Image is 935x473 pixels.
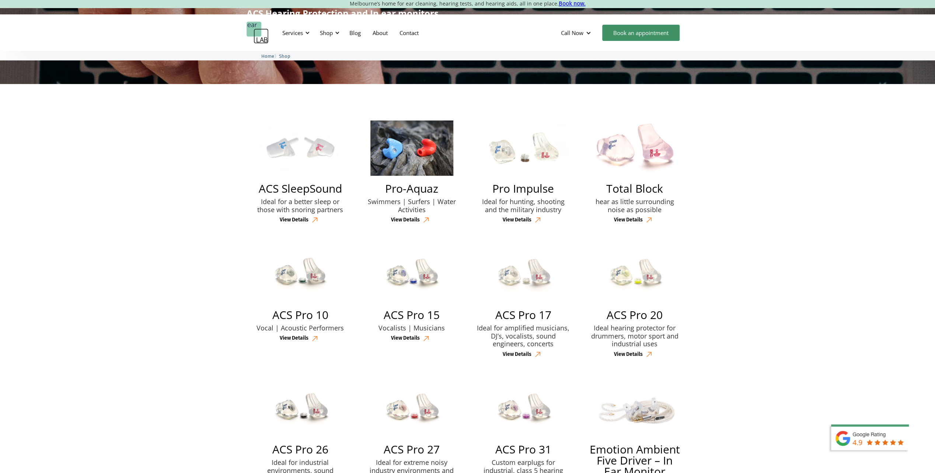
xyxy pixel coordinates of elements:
a: About [367,22,394,43]
p: Ideal hearing protector for drummers, motor sport and industrial uses [588,324,681,348]
a: ACS Pro 17ACS Pro 17Ideal for amplified musicians, DJ’s, vocalists, sound engineers, concertsView... [470,245,578,361]
div: View Details [503,351,531,358]
h2: Pro-Aquaz [385,183,438,194]
a: Blog [343,22,367,43]
img: ACS Pro 26 [260,381,341,437]
img: ACS SleepSound [261,120,340,176]
p: Vocalists | Musicians [365,324,458,332]
img: Emotion Ambient Five Driver – In Ear Monitor [593,381,676,437]
div: View Details [614,351,643,358]
div: Call Now [561,29,583,36]
img: Pro Impulse [479,120,568,176]
p: hear as little surrounding noise as possible [588,198,681,214]
img: ACS Pro 10 [260,247,341,302]
a: Shop [279,52,290,59]
a: home [247,22,269,44]
h2: Total Block [606,183,663,194]
p: Ideal for a better sleep or those with snoring partners [254,198,347,214]
div: View Details [391,217,420,223]
a: ACS Pro 20ACS Pro 20Ideal hearing protector for drummers, motor sport and industrial usesView Det... [581,245,689,361]
img: ACS Pro 15 [371,247,452,302]
h2: ACS Pro 15 [384,309,440,320]
p: Vocal | Acoustic Performers [254,324,347,332]
h2: ACS Pro 27 [384,444,440,455]
strong: ACS Hearing Protection and In ear monitors [247,7,439,19]
span: Shop [279,53,290,59]
img: ACS Pro 17 [483,247,564,302]
a: ACS SleepSoundACS SleepSoundIdeal for a better sleep or those with snoring partnersView Details [247,119,355,226]
div: View Details [503,217,531,223]
span: Home [261,53,274,59]
a: Contact [394,22,425,43]
a: Pro ImpulsePro ImpulseIdeal for hunting, shooting and the military industryView Details [470,119,578,226]
h2: ACS SleepSound [259,183,342,194]
a: Book an appointment [602,25,680,41]
h2: ACS Pro 20 [607,309,663,320]
h2: ACS Pro 26 [272,444,328,455]
img: ACS Pro 31 [483,381,564,437]
p: Swimmers | Surfers | Water Activities [365,198,458,214]
img: Total Block [593,120,677,176]
a: Pro-AquazPro-AquazSwimmers | Surfers | Water ActivitiesView Details [358,119,466,226]
div: View Details [391,335,420,341]
a: Total BlockTotal Blockhear as little surrounding noise as possibleView Details [581,119,689,226]
div: Services [282,29,303,36]
h2: Pro Impulse [492,183,554,194]
h2: ACS Pro 31 [495,444,551,455]
div: View Details [280,217,308,223]
div: Call Now [555,22,599,44]
a: Home [261,52,274,59]
div: Shop [315,22,342,44]
h2: ACS Pro 10 [272,309,328,320]
p: Ideal for hunting, shooting and the military industry [477,198,570,214]
div: Shop [320,29,333,36]
a: ACS Pro 15ACS Pro 15Vocalists | MusiciansView Details [358,245,466,345]
p: Ideal for amplified musicians, DJ’s, vocalists, sound engineers, concerts [477,324,570,348]
li: 〉 [261,52,279,60]
h2: ACS Pro 17 [495,309,551,320]
div: View Details [280,335,308,341]
img: ACS Pro 27 [371,381,452,437]
img: Pro-Aquaz [370,120,453,176]
img: ACS Pro 20 [594,247,675,302]
div: Services [278,22,312,44]
div: View Details [614,217,643,223]
a: ACS Pro 10ACS Pro 10Vocal | Acoustic PerformersView Details [247,245,355,345]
